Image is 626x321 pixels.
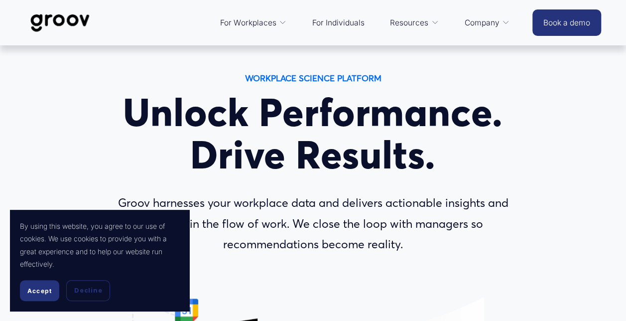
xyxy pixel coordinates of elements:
[20,280,59,301] button: Accept
[385,11,444,35] a: folder dropdown
[10,210,189,311] section: Cookie banner
[98,192,528,254] p: Groov harnesses your workplace data and delivers actionable insights and prompts in the flow of w...
[98,91,528,175] h1: Unlock Performance. Drive Results.
[307,11,370,35] a: For Individuals
[464,16,499,30] span: Company
[25,6,95,39] img: Groov | Workplace Science Platform | Unlock Performance | Drive Results
[20,220,179,270] p: By using this website, you agree to our use of cookies. We use cookies to provide you with a grea...
[74,286,102,295] span: Decline
[532,9,601,36] a: Book a demo
[215,11,291,35] a: folder dropdown
[66,280,110,301] button: Decline
[390,16,428,30] span: Resources
[459,11,514,35] a: folder dropdown
[220,16,276,30] span: For Workplaces
[245,73,381,83] strong: WORKPLACE SCIENCE PLATFORM
[27,287,52,295] span: Accept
